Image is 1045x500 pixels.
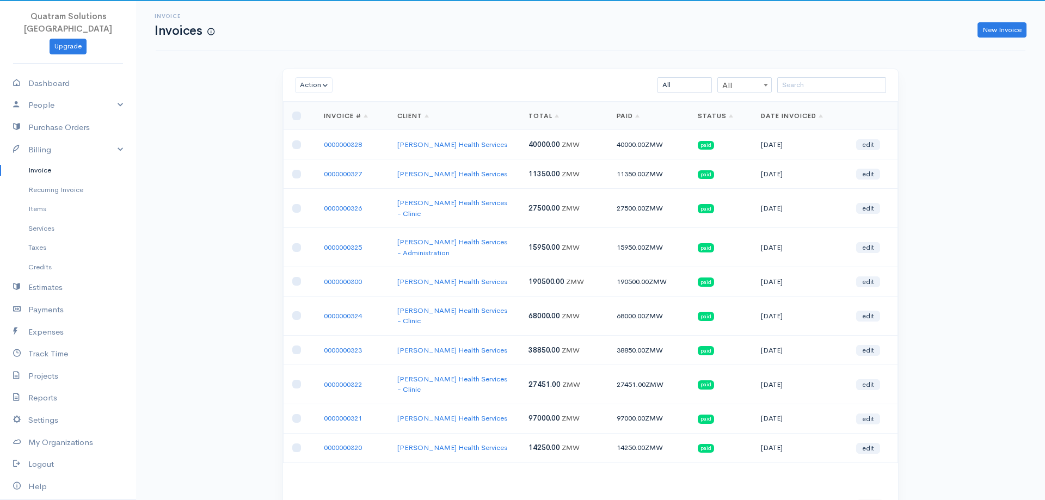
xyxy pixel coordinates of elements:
a: [PERSON_NAME] Health Services - Administration [397,237,507,257]
a: edit [856,345,880,356]
td: [DATE] [752,433,847,462]
span: ZMW [645,169,663,178]
a: Paid [617,112,640,120]
span: 27500.00 [528,203,560,213]
span: 190500.00 [528,277,564,286]
a: 0000000326 [324,203,362,213]
a: [PERSON_NAME] Health Services [397,443,507,452]
span: ZMW [649,277,667,286]
a: 0000000325 [324,243,362,252]
a: edit [856,379,880,390]
span: Quatram Solutions [GEOGRAPHIC_DATA] [24,11,112,34]
span: ZMW [562,243,580,252]
a: [PERSON_NAME] Health Services [397,413,507,423]
a: [PERSON_NAME] Health Services [397,277,507,286]
td: [DATE] [752,130,847,159]
span: ZMW [562,413,580,423]
span: 27451.00 [528,380,561,389]
span: 15950.00 [528,243,560,252]
a: Invoice # [324,112,368,120]
a: 0000000322 [324,380,362,389]
span: paid [698,415,714,423]
a: [PERSON_NAME] Health Services [397,169,507,178]
a: [PERSON_NAME] Health Services - Clinic [397,198,507,218]
td: 27451.00 [608,365,689,404]
span: paid [698,204,714,213]
a: edit [856,139,880,150]
a: edit [856,203,880,214]
a: [PERSON_NAME] Health Services - Clinic [397,374,507,394]
td: [DATE] [752,365,847,404]
span: 14250.00 [528,443,560,452]
td: [DATE] [752,404,847,433]
a: Status [698,112,733,120]
a: Total [528,112,559,120]
a: Client [397,112,429,120]
td: [DATE] [752,159,847,189]
span: ZMW [645,140,663,149]
input: Search [777,77,886,93]
a: edit [856,169,880,180]
span: paid [698,380,714,389]
span: ZMW [645,413,663,423]
td: 15950.00 [608,228,689,267]
td: 68000.00 [608,296,689,335]
span: ZMW [562,443,580,452]
a: 0000000323 [324,345,362,355]
a: 0000000324 [324,311,362,320]
a: 0000000321 [324,413,362,423]
span: ZMW [562,380,580,389]
span: All [718,78,771,93]
td: 190500.00 [608,267,689,297]
h1: Invoices [155,24,214,38]
span: ZMW [562,140,580,149]
td: 40000.00 [608,130,689,159]
td: 97000.00 [608,404,689,433]
button: Action [295,77,333,93]
span: paid [698,141,714,150]
td: [DATE] [752,189,847,228]
a: 0000000320 [324,443,362,452]
td: 38850.00 [608,335,689,365]
span: paid [698,346,714,355]
span: 38850.00 [528,345,560,355]
a: [PERSON_NAME] Health Services [397,345,507,355]
span: ZMW [645,311,663,320]
td: [DATE] [752,296,847,335]
span: ZMW [645,203,663,213]
span: ZMW [645,345,663,355]
span: paid [698,312,714,320]
a: [PERSON_NAME] Health Services [397,140,507,149]
a: [PERSON_NAME] Health Services - Clinic [397,306,507,326]
span: ZMW [562,169,580,178]
span: ZMW [562,345,580,355]
span: ZMW [562,311,580,320]
span: paid [698,277,714,286]
a: New Invoice [978,22,1026,38]
a: 0000000327 [324,169,362,178]
a: edit [856,443,880,454]
td: 11350.00 [608,159,689,189]
a: edit [856,276,880,287]
td: [DATE] [752,267,847,297]
a: edit [856,311,880,322]
span: ZMW [566,277,584,286]
span: 97000.00 [528,413,560,423]
a: Date Invoiced [761,112,822,120]
span: ZMW [646,380,663,389]
a: Upgrade [50,39,87,54]
td: 27500.00 [608,189,689,228]
span: paid [698,444,714,453]
a: edit [856,413,880,424]
span: ZMW [645,243,663,252]
span: 68000.00 [528,311,560,320]
td: [DATE] [752,335,847,365]
a: 0000000328 [324,140,362,149]
span: paid [698,170,714,179]
td: [DATE] [752,228,847,267]
span: ZMW [645,443,663,452]
span: How to create your first Invoice? [207,27,214,36]
span: All [717,77,772,92]
td: 14250.00 [608,433,689,462]
span: ZMW [562,203,580,213]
